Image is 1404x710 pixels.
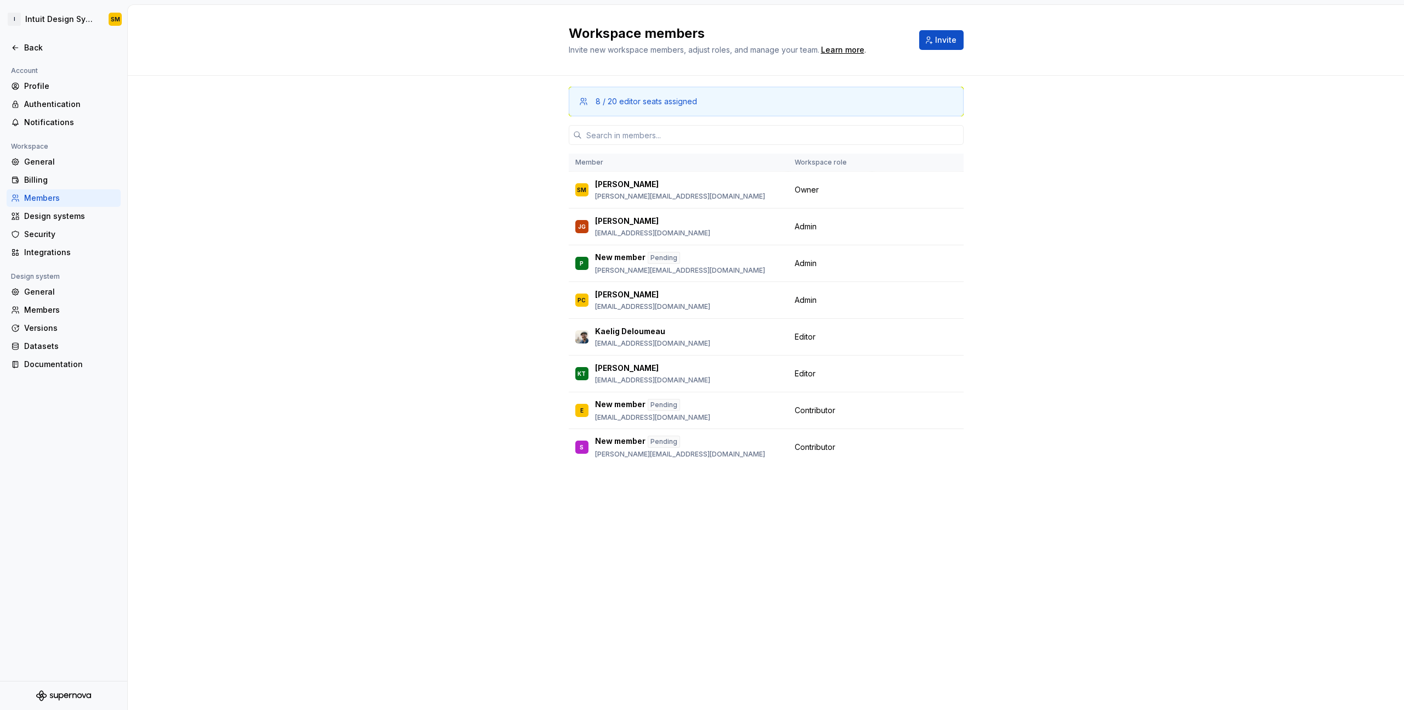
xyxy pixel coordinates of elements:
[7,319,121,337] a: Versions
[7,39,121,57] a: Back
[596,96,697,107] div: 8 / 20 editor seats assigned
[595,436,646,448] p: New member
[569,25,906,42] h2: Workspace members
[595,339,710,348] p: [EMAIL_ADDRESS][DOMAIN_NAME]
[7,189,121,207] a: Members
[24,286,116,297] div: General
[569,45,819,54] span: Invite new workspace members, adjust roles, and manage your team.
[36,690,91,701] svg: Supernova Logo
[569,154,788,172] th: Member
[595,216,659,227] p: [PERSON_NAME]
[795,295,817,306] span: Admin
[819,46,866,54] span: .
[7,270,64,283] div: Design system
[7,283,121,301] a: General
[575,330,588,343] img: Kaelig Deloumeau
[24,305,116,315] div: Members
[648,399,680,411] div: Pending
[24,193,116,204] div: Members
[580,442,584,453] div: S
[8,13,21,26] div: I
[25,14,95,25] div: Intuit Design System
[24,323,116,334] div: Versions
[795,442,835,453] span: Contributor
[24,211,116,222] div: Design systems
[7,337,121,355] a: Datasets
[7,356,121,373] a: Documentation
[24,229,116,240] div: Security
[795,221,817,232] span: Admin
[595,179,659,190] p: [PERSON_NAME]
[578,368,586,379] div: KT
[935,35,956,46] span: Invite
[2,7,125,31] button: IIntuit Design SystemSM
[24,99,116,110] div: Authentication
[24,359,116,370] div: Documentation
[595,192,765,201] p: [PERSON_NAME][EMAIL_ADDRESS][DOMAIN_NAME]
[7,64,42,77] div: Account
[7,77,121,95] a: Profile
[595,289,659,300] p: [PERSON_NAME]
[7,207,121,225] a: Design systems
[24,42,116,53] div: Back
[821,44,864,55] a: Learn more
[582,125,964,145] input: Search in members...
[595,450,765,459] p: [PERSON_NAME][EMAIL_ADDRESS][DOMAIN_NAME]
[595,399,646,411] p: New member
[24,341,116,352] div: Datasets
[24,174,116,185] div: Billing
[7,140,53,153] div: Workspace
[795,184,819,195] span: Owner
[580,405,584,416] div: E
[595,363,659,374] p: [PERSON_NAME]
[595,252,646,264] p: New member
[595,302,710,311] p: [EMAIL_ADDRESS][DOMAIN_NAME]
[578,295,586,306] div: PC
[595,413,710,422] p: [EMAIL_ADDRESS][DOMAIN_NAME]
[795,331,816,342] span: Editor
[580,258,584,269] div: P
[7,114,121,131] a: Notifications
[595,376,710,385] p: [EMAIL_ADDRESS][DOMAIN_NAME]
[788,154,872,172] th: Workspace role
[795,405,835,416] span: Contributor
[24,81,116,92] div: Profile
[24,247,116,258] div: Integrations
[795,258,817,269] span: Admin
[7,301,121,319] a: Members
[648,436,680,448] div: Pending
[7,244,121,261] a: Integrations
[7,171,121,189] a: Billing
[595,326,665,337] p: Kaelig Deloumeau
[578,221,586,232] div: JG
[7,226,121,243] a: Security
[7,95,121,113] a: Authentication
[111,15,120,24] div: SM
[919,30,964,50] button: Invite
[577,184,586,195] div: SM
[795,368,816,379] span: Editor
[24,156,116,167] div: General
[648,252,680,264] div: Pending
[24,117,116,128] div: Notifications
[595,229,710,238] p: [EMAIL_ADDRESS][DOMAIN_NAME]
[595,266,765,275] p: [PERSON_NAME][EMAIL_ADDRESS][DOMAIN_NAME]
[7,153,121,171] a: General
